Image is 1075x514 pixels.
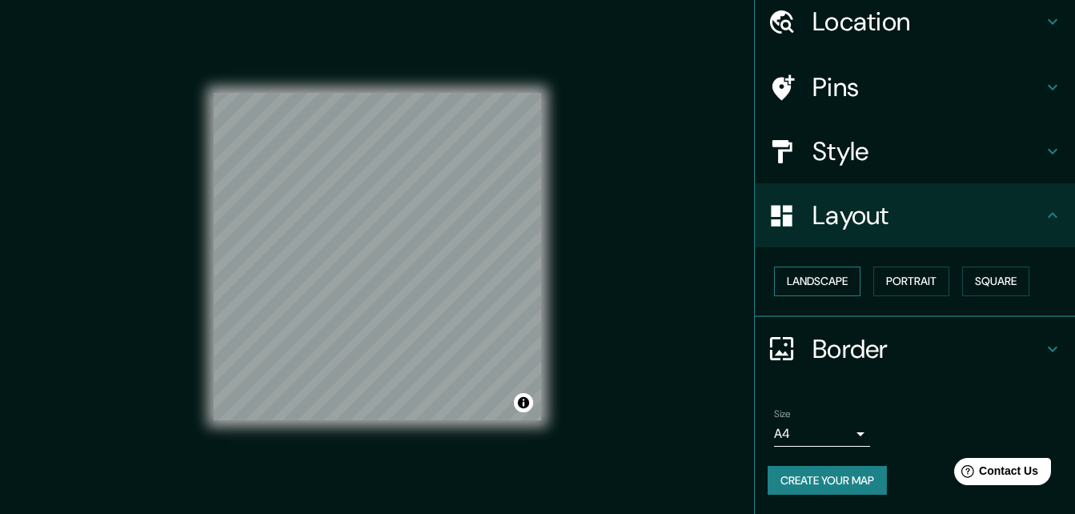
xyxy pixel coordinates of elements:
button: Landscape [774,267,860,296]
h4: Style [812,135,1043,167]
h4: Border [812,333,1043,365]
div: Layout [755,183,1075,247]
label: Size [774,407,791,420]
button: Toggle attribution [514,393,533,412]
button: Portrait [873,267,949,296]
button: Create your map [768,466,887,496]
div: Pins [755,55,1075,119]
div: Border [755,317,1075,381]
div: A4 [774,421,870,447]
h4: Layout [812,199,1043,231]
button: Square [962,267,1029,296]
canvas: Map [214,93,541,420]
iframe: Help widget launcher [933,452,1057,496]
h4: Pins [812,71,1043,103]
h4: Location [812,6,1043,38]
div: Style [755,119,1075,183]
